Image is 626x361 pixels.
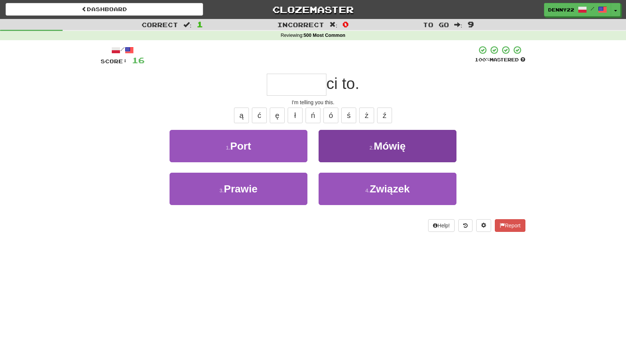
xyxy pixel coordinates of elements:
[230,140,251,152] span: Port
[170,173,307,205] button: 3.Prawie
[226,145,230,151] small: 1 .
[370,183,410,195] span: Związek
[475,57,525,63] div: Mastered
[475,57,490,63] span: 100 %
[183,22,192,28] span: :
[270,108,285,123] button: ę
[304,33,345,38] strong: 500 Most Common
[454,22,462,28] span: :
[458,219,472,232] button: Round history (alt+y)
[377,108,392,123] button: ź
[319,130,456,162] button: 2.Mówię
[548,6,574,13] span: Denny22
[468,20,474,29] span: 9
[6,3,203,16] a: Dashboard
[341,108,356,123] button: ś
[342,20,349,29] span: 0
[428,219,455,232] button: Help!
[132,55,145,65] span: 16
[197,20,203,29] span: 1
[142,21,178,28] span: Correct
[306,108,320,123] button: ń
[495,219,525,232] button: Report
[101,45,145,55] div: /
[170,130,307,162] button: 1.Port
[423,21,449,28] span: To go
[365,188,370,194] small: 4 .
[359,108,374,123] button: ż
[219,188,224,194] small: 3 .
[252,108,267,123] button: ć
[544,3,611,16] a: Denny22 /
[374,140,406,152] span: Mówię
[224,183,257,195] span: Prawie
[591,6,594,11] span: /
[319,173,456,205] button: 4.Związek
[101,99,525,106] div: I'm telling you this.
[277,21,324,28] span: Incorrect
[323,108,338,123] button: ó
[214,3,412,16] a: Clozemaster
[101,58,127,64] span: Score:
[329,22,338,28] span: :
[288,108,303,123] button: ł
[234,108,249,123] button: ą
[369,145,374,151] small: 2 .
[326,75,360,92] span: ci to.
